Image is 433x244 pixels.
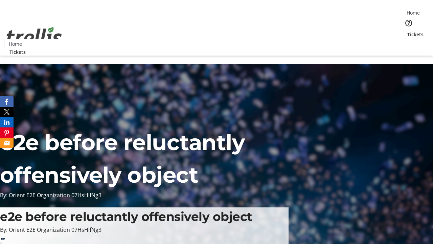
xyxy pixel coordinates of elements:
img: Orient E2E Organization 07HsHlfNg3's Logo [4,19,64,53]
span: Home [9,40,22,47]
a: Tickets [4,48,31,56]
button: Cart [402,38,415,52]
span: Tickets [407,31,424,38]
a: Home [402,9,424,16]
a: Home [4,40,26,47]
a: Tickets [402,31,429,38]
span: Home [407,9,420,16]
span: Tickets [9,48,26,56]
button: Help [402,16,415,30]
